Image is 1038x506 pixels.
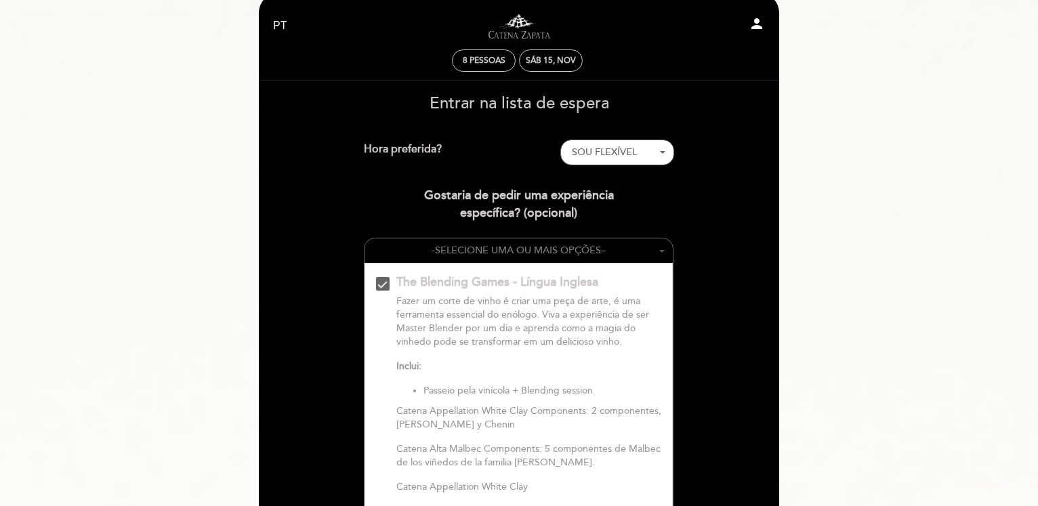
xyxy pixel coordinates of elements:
[365,238,673,263] button: -SELECIONE UMA OU MAIS OPÇÕES–
[396,360,421,372] strong: Inclui:
[396,295,662,349] p: Fazer um corte de vinho é criar uma peça de arte, é uma ferramenta essencial do enólogo. Viva a e...
[560,140,674,165] ol: - Selecionar -
[396,480,662,494] p: Catena Appellation White Clay
[434,7,604,45] a: Visitas y degustaciones en La Pirámide
[463,56,505,66] span: 8 pessoas
[432,245,606,256] span: - –
[424,188,614,220] span: Gostaria de pedir uma experiência específica?
[560,140,674,165] button: SOU FLEXÍVEL
[749,16,765,32] i: person
[435,245,601,256] span: SELECIONE UMA OU MAIS OPÇÕES
[572,146,637,158] span: SOU FLEXÍVEL
[268,95,770,112] h3: Entrar na lista de espera
[396,442,662,469] p: Catena Alta Malbec Components: 5 componentes de Malbec de los viñedos de la familia [PERSON_NAME].
[526,56,576,66] div: Sáb 15, nov
[423,384,662,398] li: Passeio pela vinícola + Blending session
[396,274,598,291] div: The Blending Games - Língua Inglesa
[524,205,577,220] span: (opcional)
[396,404,662,431] p: Catena Appellation White Clay Components: 2 componentes, [PERSON_NAME] y Chenin
[749,16,765,37] button: person
[364,140,561,165] div: Hora preferida?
